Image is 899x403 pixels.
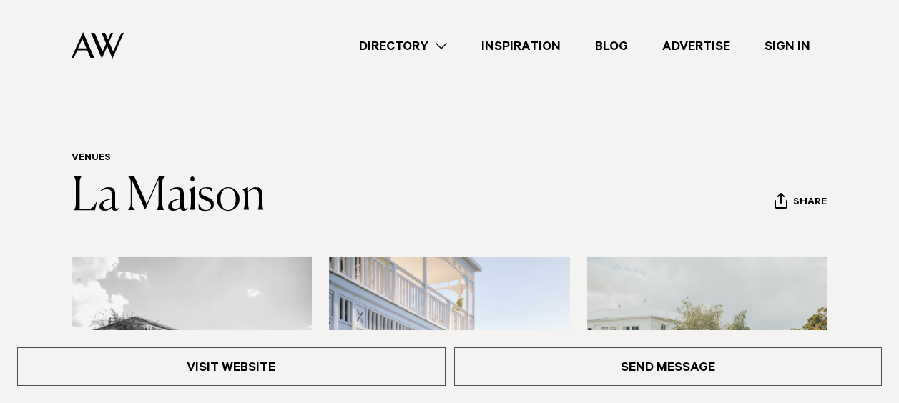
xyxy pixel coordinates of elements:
a: Venues [72,153,111,164]
a: Sign In [747,36,827,56]
a: La Maison [72,174,265,220]
a: Inspiration [464,36,578,56]
span: Share [793,196,827,210]
a: Send Message [454,347,883,386]
a: Directory [342,36,464,56]
button: Share [774,192,827,214]
a: Blog [578,36,645,56]
img: Auckland Weddings Logo [72,32,124,59]
a: Visit Website [17,347,446,386]
a: Advertise [645,36,747,56]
